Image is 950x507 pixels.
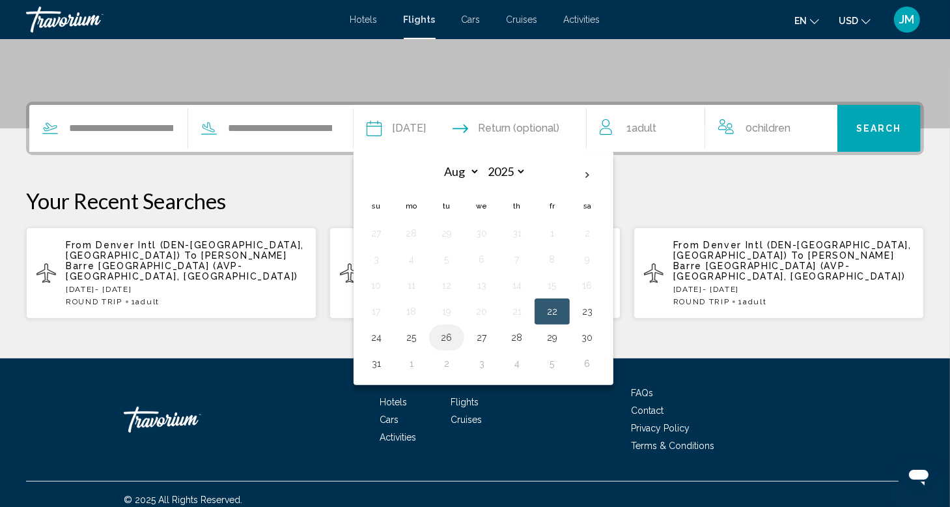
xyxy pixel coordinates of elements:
[542,224,563,242] button: Day 1
[507,276,527,295] button: Day 14
[453,105,559,152] button: Return date
[184,250,197,261] span: To
[366,276,387,295] button: Day 10
[577,328,598,347] button: Day 30
[631,388,653,398] a: FAQs
[577,224,598,242] button: Day 2
[577,302,598,321] button: Day 23
[471,355,492,373] button: Day 3
[124,400,254,439] a: Travorium
[329,227,620,319] button: From Montrose Regional (MTJ-[GEOGRAPHIC_DATA], [GEOGRAPHIC_DATA]) To [PERSON_NAME] Barre [GEOGRAP...
[436,250,457,268] button: Day 5
[136,297,160,306] span: Adult
[401,302,422,321] button: Day 18
[627,119,657,138] span: 1
[66,250,298,282] span: [PERSON_NAME] Barre [GEOGRAPHIC_DATA] (AVP-[GEOGRAPHIC_DATA], [GEOGRAPHIC_DATA])
[401,328,422,347] button: Day 25
[29,105,921,152] div: Search widget
[471,276,492,295] button: Day 13
[673,297,730,306] span: ROUND TRIP
[794,16,807,26] span: en
[66,285,306,294] p: [DATE] - [DATE]
[890,6,924,33] button: User Menu
[436,328,457,347] button: Day 26
[366,302,387,321] button: Day 17
[380,414,398,425] a: Cars
[366,355,387,373] button: Day 31
[471,224,492,242] button: Day 30
[792,250,805,261] span: To
[837,105,921,152] button: Search
[752,122,790,134] span: Children
[436,224,457,242] button: Day 29
[673,240,700,250] span: From
[507,224,527,242] button: Day 31
[404,14,436,25] span: Flights
[401,224,422,242] button: Day 28
[132,297,160,306] span: 1
[673,240,912,261] span: Denver Intl (DEN-[GEOGRAPHIC_DATA], [GEOGRAPHIC_DATA])
[898,455,940,497] iframe: Button to launch messaging window
[631,441,714,451] a: Terms & Conditions
[124,495,242,505] span: © 2025 All Rights Reserved.
[634,227,924,319] button: From Denver Intl (DEN-[GEOGRAPHIC_DATA], [GEOGRAPHIC_DATA]) To [PERSON_NAME] Barre [GEOGRAPHIC_DA...
[380,397,407,407] a: Hotels
[738,297,766,306] span: 1
[26,7,337,33] a: Travorium
[507,250,527,268] button: Day 7
[839,11,871,30] button: Change currency
[436,302,457,321] button: Day 19
[746,119,790,138] span: 0
[471,302,492,321] button: Day 20
[462,14,481,25] a: Cars
[673,285,914,294] p: [DATE] - [DATE]
[366,250,387,268] button: Day 3
[66,297,122,306] span: ROUND TRIP
[577,355,598,373] button: Day 6
[507,14,538,25] a: Cruises
[542,276,563,295] button: Day 15
[350,14,378,25] span: Hotels
[542,355,563,373] button: Day 5
[451,397,479,407] a: Flights
[542,328,563,347] button: Day 29
[471,250,492,268] button: Day 6
[564,14,600,25] a: Activities
[366,328,387,347] button: Day 24
[380,432,416,442] a: Activities
[366,224,387,242] button: Day 27
[401,355,422,373] button: Day 1
[743,297,766,306] span: Adult
[577,276,598,295] button: Day 16
[66,240,92,250] span: From
[438,160,480,183] select: Select month
[471,328,492,347] button: Day 27
[794,11,819,30] button: Change language
[507,328,527,347] button: Day 28
[900,13,915,26] span: JM
[631,405,664,416] a: Contact
[26,227,316,319] button: From Denver Intl (DEN-[GEOGRAPHIC_DATA], [GEOGRAPHIC_DATA]) To [PERSON_NAME] Barre [GEOGRAPHIC_DA...
[26,188,924,214] p: Your Recent Searches
[632,122,657,134] span: Adult
[451,414,482,425] a: Cruises
[436,276,457,295] button: Day 12
[484,160,526,183] select: Select year
[507,355,527,373] button: Day 4
[570,160,605,190] button: Next month
[542,250,563,268] button: Day 8
[66,240,304,261] span: Denver Intl (DEN-[GEOGRAPHIC_DATA], [GEOGRAPHIC_DATA])
[401,250,422,268] button: Day 4
[673,250,906,282] span: [PERSON_NAME] Barre [GEOGRAPHIC_DATA] (AVP-[GEOGRAPHIC_DATA], [GEOGRAPHIC_DATA])
[631,423,690,433] span: Privacy Policy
